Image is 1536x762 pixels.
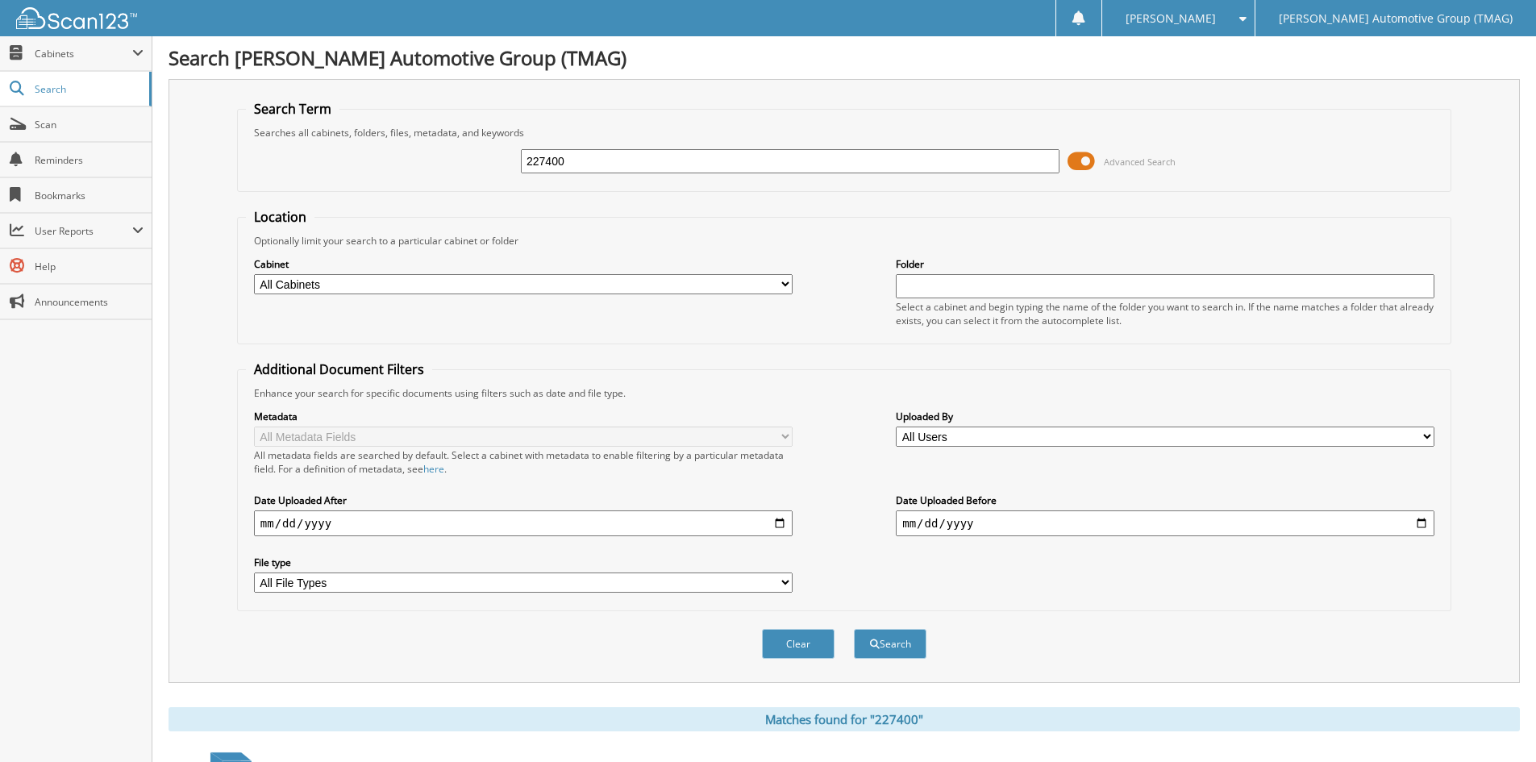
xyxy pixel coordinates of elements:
span: Search [35,82,141,96]
span: Bookmarks [35,189,144,202]
button: Clear [762,629,835,659]
div: Select a cabinet and begin typing the name of the folder you want to search in. If the name match... [896,300,1434,327]
label: File type [254,556,793,569]
span: Scan [35,118,144,131]
div: Optionally limit your search to a particular cabinet or folder [246,234,1442,248]
span: User Reports [35,224,132,238]
a: here [423,462,444,476]
button: Search [854,629,926,659]
span: [PERSON_NAME] Automotive Group (TMAG) [1279,14,1513,23]
img: scan123-logo-white.svg [16,7,137,29]
input: end [896,510,1434,536]
div: Enhance your search for specific documents using filters such as date and file type. [246,386,1442,400]
div: Searches all cabinets, folders, files, metadata, and keywords [246,126,1442,139]
div: All metadata fields are searched by default. Select a cabinet with metadata to enable filtering b... [254,448,793,476]
legend: Location [246,208,314,226]
legend: Search Term [246,100,339,118]
div: Matches found for "227400" [169,707,1520,731]
label: Uploaded By [896,410,1434,423]
label: Cabinet [254,257,793,271]
span: Help [35,260,144,273]
span: [PERSON_NAME] [1126,14,1216,23]
legend: Additional Document Filters [246,360,432,378]
span: Cabinets [35,47,132,60]
input: start [254,510,793,536]
label: Metadata [254,410,793,423]
span: Reminders [35,153,144,167]
label: Date Uploaded After [254,493,793,507]
label: Date Uploaded Before [896,493,1434,507]
h1: Search [PERSON_NAME] Automotive Group (TMAG) [169,44,1520,71]
label: Folder [896,257,1434,271]
span: Announcements [35,295,144,309]
span: Advanced Search [1104,156,1176,168]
